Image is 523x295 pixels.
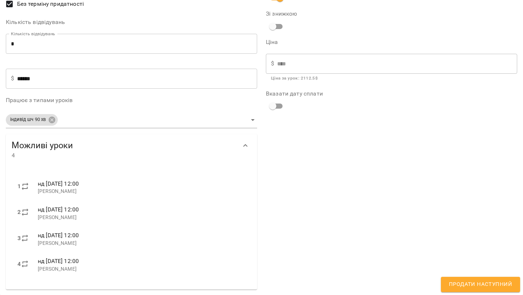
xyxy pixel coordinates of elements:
button: Продати наступний [441,277,520,292]
label: Вказати дату сплати [266,91,517,97]
label: 1 [17,182,21,191]
span: нд [DATE] 12:00 [38,180,79,187]
span: Можливі уроки [12,140,237,151]
label: 2 [17,208,21,217]
div: індивід шч 90 хв [6,112,257,128]
label: 3 [17,234,21,243]
b: Ціна за урок : 2112.5 $ [271,76,318,81]
p: [PERSON_NAME] [38,214,246,221]
label: Кількість відвідувань [6,19,257,25]
label: 4 [17,260,21,268]
p: [PERSON_NAME] [38,240,246,247]
p: $ [11,74,14,83]
button: Show more [237,137,254,154]
label: Ціна [266,39,517,45]
p: [PERSON_NAME] [38,266,246,273]
div: індивід шч 90 хв [6,114,58,126]
span: нд [DATE] 12:00 [38,232,79,239]
span: нд [DATE] 12:00 [38,206,79,213]
span: Продати наступний [449,280,512,289]
label: Зі знижкою [266,11,350,17]
label: Працює з типами уроків [6,97,257,103]
p: $ [271,59,274,68]
span: індивід шч 90 хв [6,116,50,123]
span: нд [DATE] 12:00 [38,258,79,264]
span: 4 [12,151,237,160]
p: [PERSON_NAME] [38,188,246,195]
